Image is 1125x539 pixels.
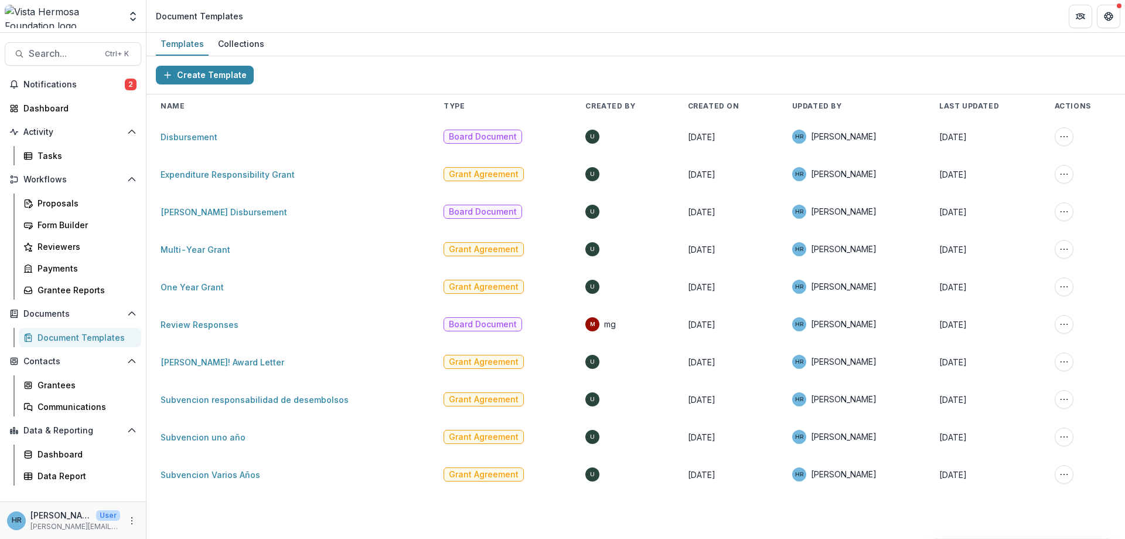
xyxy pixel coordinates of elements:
a: Dashboard [19,445,141,464]
span: Grant Agreement [449,357,519,367]
div: Hannah Roosendaal [795,434,803,440]
div: Payments [37,262,132,274]
a: [PERSON_NAME]! Award Letter [161,357,284,367]
div: Tasks [37,150,132,162]
div: Form Builder [37,219,132,231]
a: Templates [156,33,209,56]
a: Tasks [19,146,141,165]
div: Unknown [590,434,595,440]
span: Search... [29,48,98,59]
div: Communications [37,401,132,413]
div: Proposals [37,197,132,209]
span: [PERSON_NAME] [811,469,877,480]
div: Hannah Roosendaal [12,517,22,524]
span: [DATE] [939,357,967,367]
span: [PERSON_NAME] [811,168,877,180]
div: Unknown [590,396,595,402]
span: [DATE] [688,245,715,255]
span: [PERSON_NAME] [811,431,877,443]
span: [DATE] [939,132,967,142]
span: [PERSON_NAME] [811,206,877,218]
a: Subvencion responsabilidad de desembolsos [161,395,349,405]
p: [PERSON_NAME][EMAIL_ADDRESS][DOMAIN_NAME] [30,521,120,532]
span: [PERSON_NAME] [811,281,877,293]
div: Hannah Roosendaal [795,284,803,290]
span: [DATE] [939,245,967,255]
button: Open Activity [5,123,141,141]
th: Actions [1041,94,1125,118]
button: More Action [1055,277,1073,296]
th: Updated By [778,94,925,118]
button: Get Help [1097,5,1120,28]
a: Reviewers [19,237,141,256]
th: Last Updated [925,94,1041,118]
div: Hannah Roosendaal [795,472,803,477]
div: Data Report [37,470,132,482]
a: Payments [19,259,141,278]
span: Board Document [449,132,517,142]
span: Board Document [449,207,517,217]
a: Communications [19,397,141,416]
span: [DATE] [688,320,715,330]
span: [DATE] [688,357,715,367]
span: Grant Agreement [449,432,519,442]
button: More Action [1055,465,1073,484]
button: More Action [1055,428,1073,446]
a: [PERSON_NAME] Disbursement [161,207,287,217]
span: [PERSON_NAME] [811,131,877,143]
span: [DATE] [939,470,967,480]
div: Collections [213,35,269,52]
a: Disbursement [161,132,217,142]
div: Dashboard [37,448,132,460]
span: Grant Agreement [449,395,519,405]
span: [DATE] [939,320,967,330]
a: Review Responses [161,320,238,330]
button: More Action [1055,352,1073,371]
button: Create Template [156,66,254,84]
a: Proposals [19,194,141,213]
div: Templates [156,35,209,52]
span: [PERSON_NAME] [811,243,877,255]
span: [DATE] [688,282,715,292]
button: Search... [5,42,141,66]
button: Open Documents [5,304,141,323]
span: [DATE] [688,470,715,480]
div: Unknown [590,246,595,252]
div: Hannah Roosendaal [795,359,803,365]
span: [DATE] [939,432,967,442]
th: Name [146,94,429,118]
a: Dashboard [5,99,141,118]
span: [PERSON_NAME] [811,356,877,368]
span: [PERSON_NAME] [811,318,877,330]
span: Board Document [449,320,517,330]
div: Hannah Roosendaal [795,246,803,252]
img: Vista Hermosa Foundation logo [5,5,120,28]
span: [DATE] [939,282,967,292]
button: Partners [1069,5,1092,28]
a: One Year Grant [161,282,224,292]
div: mg [590,321,595,327]
nav: breadcrumb [151,8,248,25]
button: More Action [1055,165,1073,184]
div: Document Templates [37,331,132,344]
span: [PERSON_NAME] [811,394,877,405]
span: Activity [23,127,122,137]
span: Notifications [23,80,125,90]
div: Hannah Roosendaal [795,321,803,327]
div: Unknown [590,134,595,140]
button: More Action [1055,202,1073,221]
button: Open Workflows [5,170,141,189]
span: 2 [125,79,137,90]
a: Subvencion uno año [161,432,246,442]
div: Unknown [590,171,595,177]
a: Expenditure Responsibility Grant [161,170,295,179]
div: Dashboard [23,102,132,114]
span: [DATE] [688,132,715,142]
th: Type [429,94,571,118]
span: [DATE] [688,207,715,217]
a: Data Report [19,466,141,486]
p: [PERSON_NAME] [30,509,91,521]
span: Workflows [23,175,122,185]
div: Grantees [37,379,132,391]
a: Multi-Year Grant [161,245,230,255]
